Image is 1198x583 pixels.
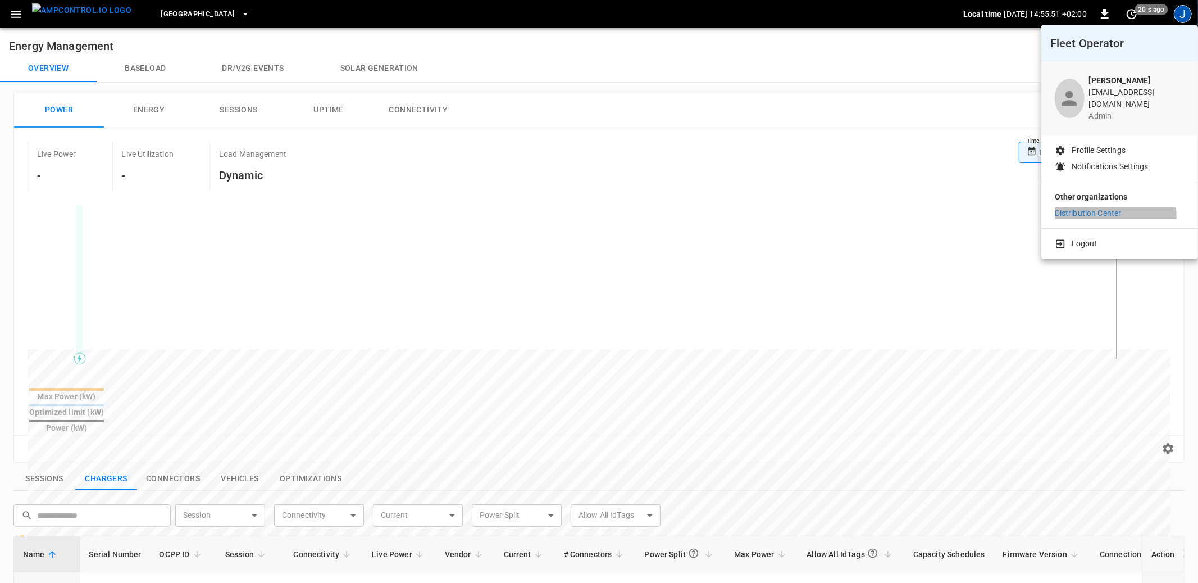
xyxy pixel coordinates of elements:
[1072,144,1126,156] p: Profile Settings
[1072,161,1149,173] p: Notifications Settings
[1089,76,1151,85] b: [PERSON_NAME]
[1055,191,1185,207] p: Other organizations
[1089,87,1185,110] p: [EMAIL_ADDRESS][DOMAIN_NAME]
[1050,34,1189,52] h6: Fleet Operator
[1055,79,1085,118] div: profile-icon
[1089,110,1185,122] p: admin
[1072,238,1097,250] p: Logout
[1055,207,1122,219] p: Distribution Center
